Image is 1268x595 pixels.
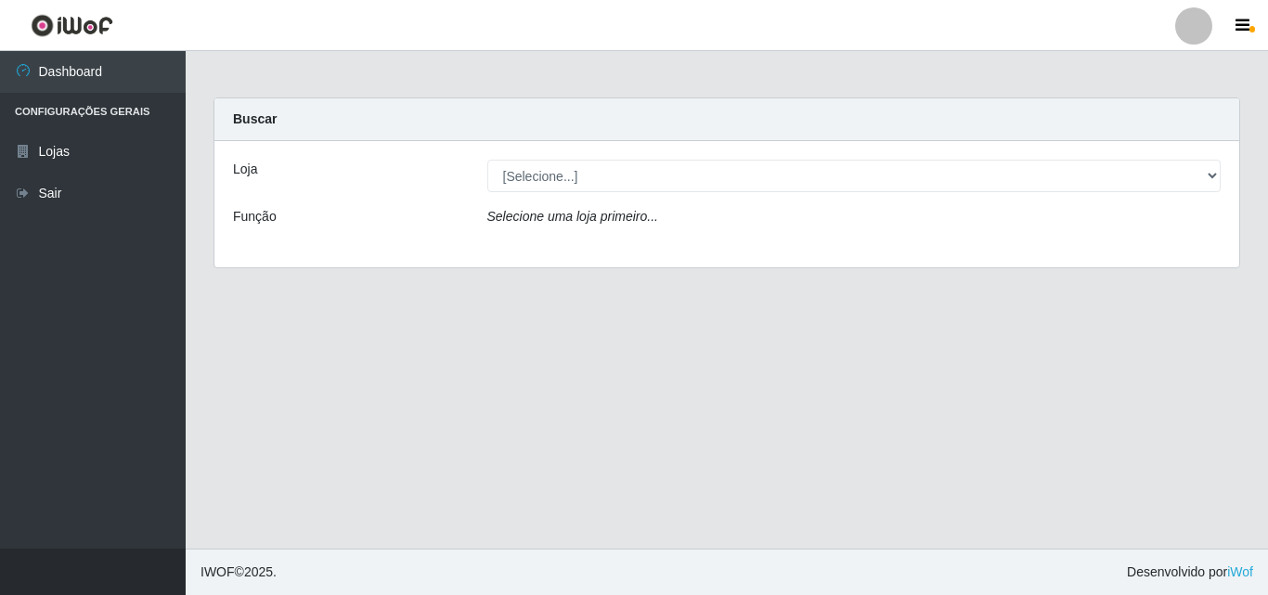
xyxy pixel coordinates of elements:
[233,207,277,226] label: Função
[233,111,277,126] strong: Buscar
[201,564,235,579] span: IWOF
[233,160,257,179] label: Loja
[1127,563,1253,582] span: Desenvolvido por
[487,209,658,224] i: Selecione uma loja primeiro...
[31,14,113,37] img: CoreUI Logo
[1227,564,1253,579] a: iWof
[201,563,277,582] span: © 2025 .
